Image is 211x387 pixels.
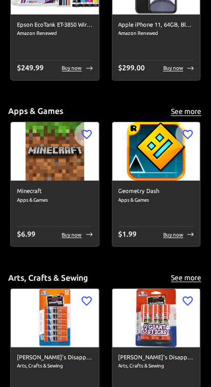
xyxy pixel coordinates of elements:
[119,362,195,371] span: Arts, Crafts & Sewing
[119,354,195,363] h6: [PERSON_NAME]'s Disappearing Purple Washable School Glue Sticks, 0.77 oz, 3 Count
[163,231,183,239] p: Buy now
[112,289,201,347] img: Elmer's Disappearing Purple Washable School Glue Sticks, 0.77 oz, 3 Count image
[62,231,82,239] p: Buy now
[112,122,201,181] img: Geometry Dash image
[170,272,203,284] button: See more
[119,29,195,37] span: Amazon Renewed
[62,64,82,72] p: Buy now
[119,196,195,204] span: Apps & Games
[170,105,203,118] button: See more
[17,196,93,204] span: Apps & Games
[17,64,44,72] span: $ 249.99
[17,354,93,363] h6: [PERSON_NAME]'s Disappearing Purple School Glue, Washable, 12 Pack
[119,230,137,238] span: $ 1.99
[119,187,195,196] h6: Geometry Dash
[163,64,183,72] p: Buy now
[17,230,35,238] span: $ 6.99
[119,64,145,72] span: $ 299.00
[119,21,195,30] h6: Apple iPhone 11, 64GB, Black - Unlocked (Renewed)
[8,273,88,283] h5: Arts, Crafts & Sewing
[17,187,93,196] h6: Minecraft
[17,29,93,37] span: Amazon Renewed
[11,289,99,347] img: Elmer's Disappearing Purple School Glue, Washable, 12 Pack image
[11,122,99,181] img: Minecraft image
[17,362,93,371] span: Arts, Crafts & Sewing
[8,106,63,117] h5: Apps & Games
[17,21,93,30] h6: Epson EcoTank ET-3850 Wireless Color All-in-One Cartridge-Free Supertank Printer with Scanner, Co...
